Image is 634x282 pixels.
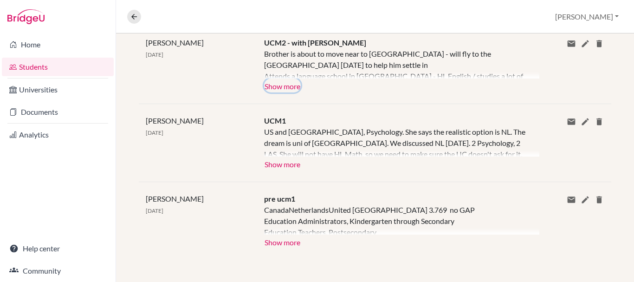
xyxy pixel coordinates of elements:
div: Brother is about to move near to [GEOGRAPHIC_DATA] - will fly to the [GEOGRAPHIC_DATA] [DATE] to ... [264,48,526,79]
span: UCM2 - with [PERSON_NAME] [264,38,366,47]
img: Bridge-U [7,9,45,24]
a: Students [2,58,114,76]
div: CanadaNetherlandsUnited [GEOGRAPHIC_DATA] 3.769 no GAP Education Administrators, Kindergarten thr... [264,204,526,235]
span: [PERSON_NAME] [146,194,204,203]
span: UCM1 [264,116,286,125]
button: Show more [264,235,301,249]
button: [PERSON_NAME] [551,8,623,26]
a: Home [2,35,114,54]
a: Analytics [2,125,114,144]
button: Show more [264,79,301,92]
a: Community [2,262,114,280]
span: [DATE] [146,51,163,58]
span: [DATE] [146,129,163,136]
a: Help center [2,239,114,258]
button: Show more [264,157,301,171]
span: [PERSON_NAME] [146,116,204,125]
a: Universities [2,80,114,99]
a: Documents [2,103,114,121]
span: [PERSON_NAME] [146,38,204,47]
span: [DATE] [146,207,163,214]
span: pre ucm1 [264,194,295,203]
div: US and [GEOGRAPHIC_DATA], Psychology. She says the realistic option is NL. The dream is uni of [G... [264,126,526,157]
